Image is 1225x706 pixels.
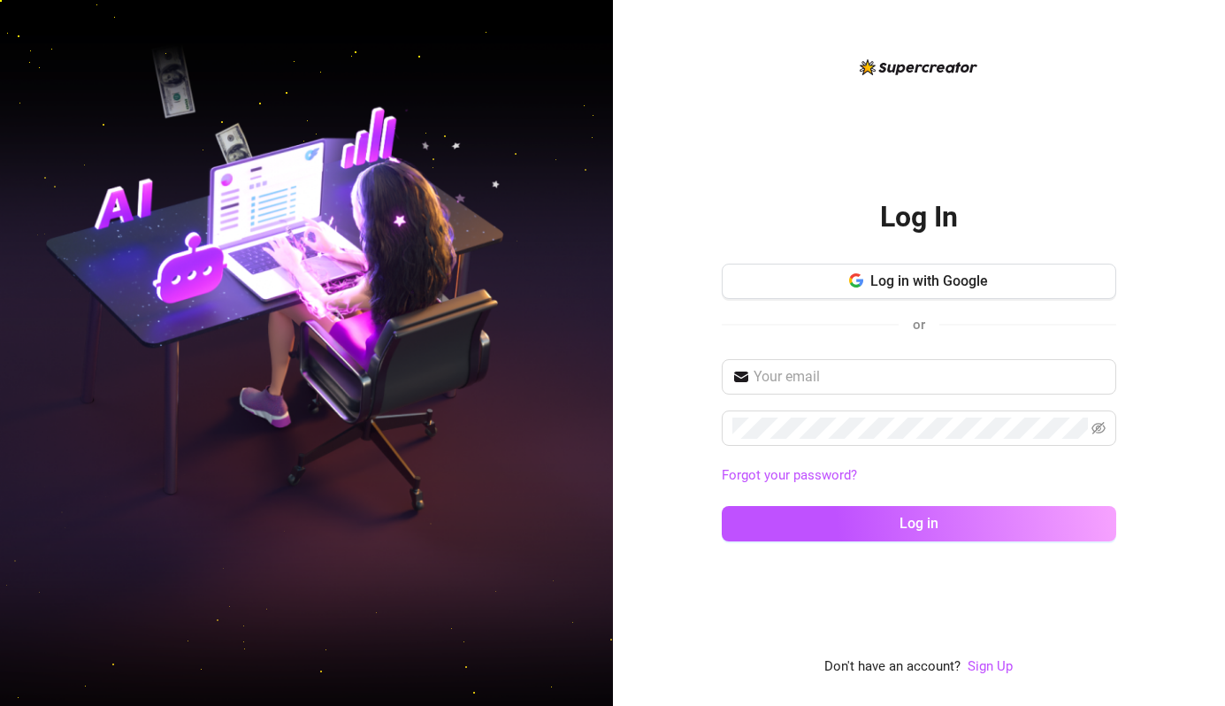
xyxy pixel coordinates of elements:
[754,366,1106,388] input: Your email
[913,317,925,333] span: or
[722,467,857,483] a: Forgot your password?
[722,264,1116,299] button: Log in with Google
[900,515,938,532] span: Log in
[722,465,1116,487] a: Forgot your password?
[824,656,961,678] span: Don't have an account?
[722,506,1116,541] button: Log in
[870,272,988,289] span: Log in with Google
[968,656,1013,678] a: Sign Up
[860,59,977,75] img: logo-BBDzfeDw.svg
[880,199,958,235] h2: Log In
[968,658,1013,674] a: Sign Up
[1091,421,1106,435] span: eye-invisible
